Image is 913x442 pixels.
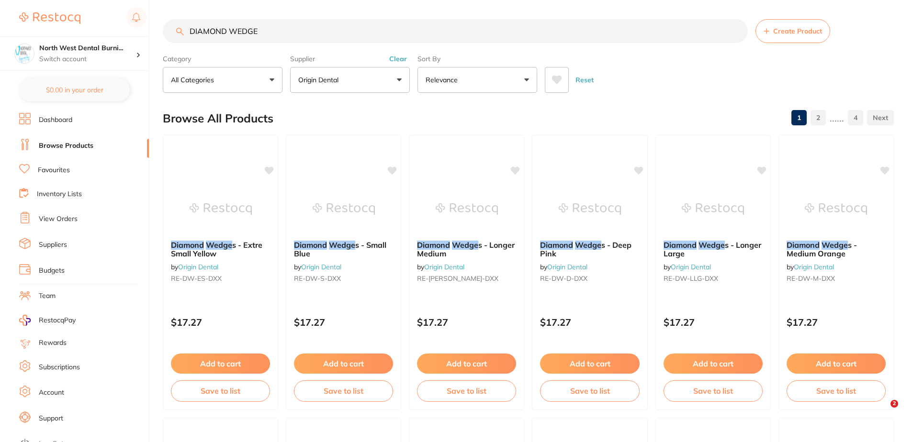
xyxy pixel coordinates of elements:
span: RestocqPay [39,316,76,325]
p: $17.27 [294,317,393,328]
span: s - Deep Pink [540,240,631,258]
em: Wedge [452,240,478,250]
em: Diamond [664,240,697,250]
em: Wedge [699,240,725,250]
iframe: Intercom live chat [871,400,894,423]
button: Relevance [417,67,537,93]
span: RE-DW-S-DXX [294,274,341,283]
a: 4 [848,108,863,127]
b: Diamond Wedges - Extre Small Yellow [171,241,270,258]
b: Diamond Wedges - Deep Pink [540,241,639,258]
button: Save to list [171,380,270,401]
h4: North West Dental Burnie [39,44,136,53]
button: Save to list [417,380,516,401]
button: Add to cart [787,354,886,374]
em: Diamond [787,240,820,250]
span: RE-DW-D-DXX [540,274,587,283]
span: s - Medium Orange [787,240,857,258]
span: 2 [890,400,898,408]
span: RE-DW-LLG-DXX [664,274,718,283]
input: Search Products [163,19,748,43]
span: RE-DW-ES-DXX [171,274,222,283]
button: Save to list [787,380,886,401]
a: Account [39,388,64,398]
em: Diamond [540,240,573,250]
span: by [664,263,711,271]
button: Save to list [540,380,639,401]
span: by [171,263,218,271]
em: Wedge [575,240,601,250]
em: Wedge [822,240,848,250]
a: Favourites [38,166,70,175]
img: RestocqPay [19,315,31,326]
span: s - Longer Large [664,240,761,258]
p: Relevance [426,75,462,85]
button: Origin Dental [290,67,410,93]
p: Switch account [39,55,136,64]
span: s - Extre Small Yellow [171,240,262,258]
h2: Browse All Products [163,112,273,125]
a: Budgets [39,266,65,276]
label: Supplier [290,55,410,63]
img: Restocq Logo [19,12,80,24]
img: Diamond Wedges - Longer Large [682,185,744,233]
span: by [294,263,341,271]
p: $17.27 [417,317,516,328]
img: Diamond Wedges - Extre Small Yellow [190,185,252,233]
label: Sort By [417,55,537,63]
p: $17.27 [540,317,639,328]
a: Suppliers [39,240,67,250]
span: s - Small Blue [294,240,386,258]
img: Diamond Wedges - Longer Medium [436,185,498,233]
span: by [787,263,834,271]
em: Diamond [171,240,204,250]
img: North West Dental Burnie [15,44,34,63]
a: Browse Products [39,141,93,151]
p: $17.27 [787,317,886,328]
em: Diamond [417,240,450,250]
button: Add to cart [171,354,270,374]
a: Inventory Lists [37,189,82,199]
a: Origin Dental [794,263,834,271]
a: Origin Dental [671,263,711,271]
a: Dashboard [39,115,72,125]
a: Rewards [39,338,67,348]
p: ...... [830,112,844,123]
button: Add to cart [294,354,393,374]
p: $17.27 [171,317,270,328]
b: Diamond Wedges - Longer Large [664,241,763,258]
em: Diamond [294,240,327,250]
span: by [417,263,464,271]
button: $0.00 in your order [19,78,130,101]
img: Diamond Wedges - Deep Pink [559,185,621,233]
a: 2 [811,108,826,127]
button: Reset [573,67,597,93]
a: Origin Dental [424,263,464,271]
a: RestocqPay [19,315,76,326]
span: by [540,263,587,271]
a: Subscriptions [39,363,80,372]
b: Diamond Wedges - Small Blue [294,241,393,258]
p: $17.27 [664,317,763,328]
em: Wedge [206,240,232,250]
button: Clear [386,55,410,63]
a: View Orders [39,214,78,224]
a: Origin Dental [178,263,218,271]
p: All Categories [171,75,218,85]
span: RE-DW-M-DXX [787,274,835,283]
a: 1 [791,108,807,127]
a: Restocq Logo [19,7,80,29]
button: All Categories [163,67,282,93]
span: Create Product [773,27,822,35]
img: Diamond Wedges - Small Blue [313,185,375,233]
button: Create Product [755,19,830,43]
b: Diamond Wedges - Medium Orange [787,241,886,258]
span: RE-[PERSON_NAME]-DXX [417,274,498,283]
img: Diamond Wedges - Medium Orange [805,185,867,233]
a: Origin Dental [547,263,587,271]
a: Support [39,414,63,423]
button: Add to cart [664,354,763,374]
a: Origin Dental [301,263,341,271]
button: Add to cart [540,354,639,374]
em: Wedge [329,240,355,250]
